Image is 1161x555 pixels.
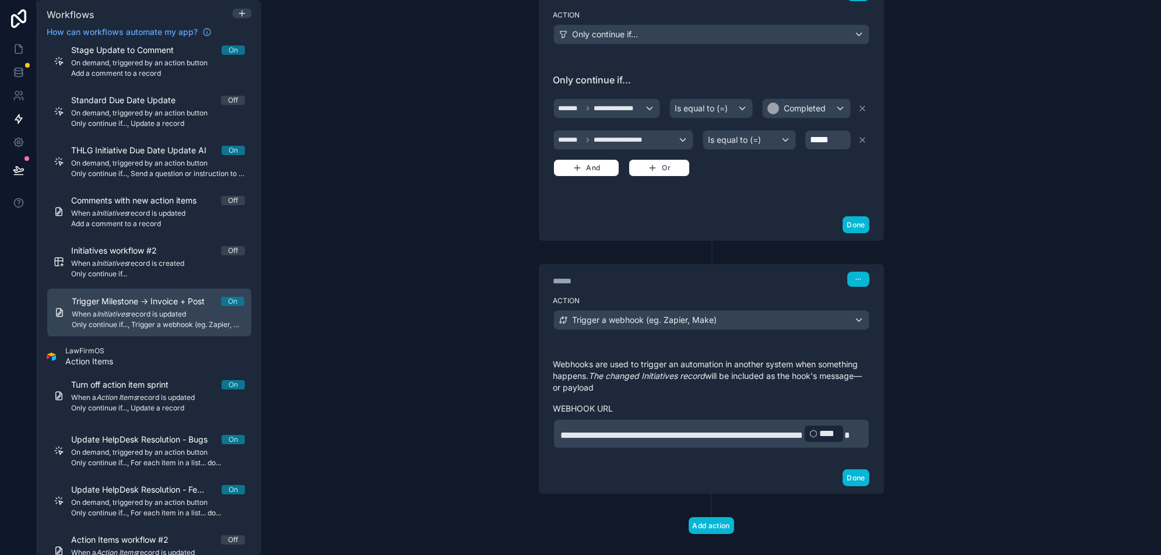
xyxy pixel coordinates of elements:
[553,10,869,20] label: Action
[689,517,734,534] button: Add action
[589,371,706,381] em: The changed Initiatives record
[843,216,869,233] button: Done
[553,296,869,305] label: Action
[553,359,869,394] p: Webhooks are used to trigger an automation in another system when something happens. will be incl...
[669,99,753,118] button: Is equal to (=)
[708,134,761,146] span: Is equal to (=)
[843,469,869,486] button: Done
[784,103,826,114] span: Completed
[573,314,717,326] span: Trigger a webhook (eg. Zapier, Make)
[762,99,851,118] button: Completed
[629,159,690,177] button: Or
[47,9,94,20] span: Workflows
[42,26,216,38] a: How can workflows automate my app?
[703,130,796,150] button: Is equal to (=)
[573,29,639,40] span: Only continue if...
[553,310,869,330] button: Trigger a webhook (eg. Zapier, Make)
[553,24,869,44] button: Only continue if...
[553,73,869,87] span: Only continue if...
[553,159,620,177] button: And
[675,103,728,114] span: Is equal to (=)
[553,403,869,415] label: Webhook url
[47,26,198,38] span: How can workflows automate my app?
